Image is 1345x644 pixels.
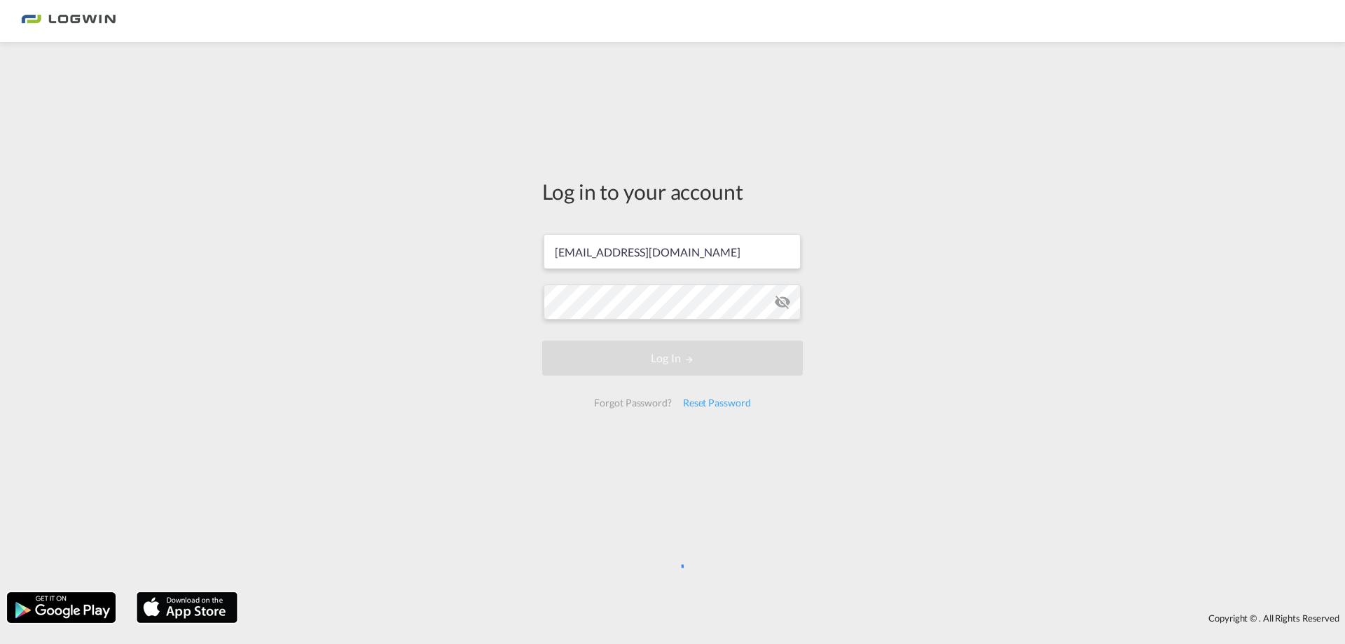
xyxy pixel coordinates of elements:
img: 2761ae10d95411efa20a1f5e0282d2d7.png [21,6,116,37]
input: Enter email/phone number [544,234,801,269]
div: Copyright © . All Rights Reserved [244,606,1345,630]
div: Forgot Password? [588,390,677,416]
button: LOGIN [542,341,803,376]
img: apple.png [135,591,239,624]
div: Reset Password [677,390,757,416]
md-icon: icon-eye-off [774,294,791,310]
div: Log in to your account [542,177,803,206]
img: google.png [6,591,117,624]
